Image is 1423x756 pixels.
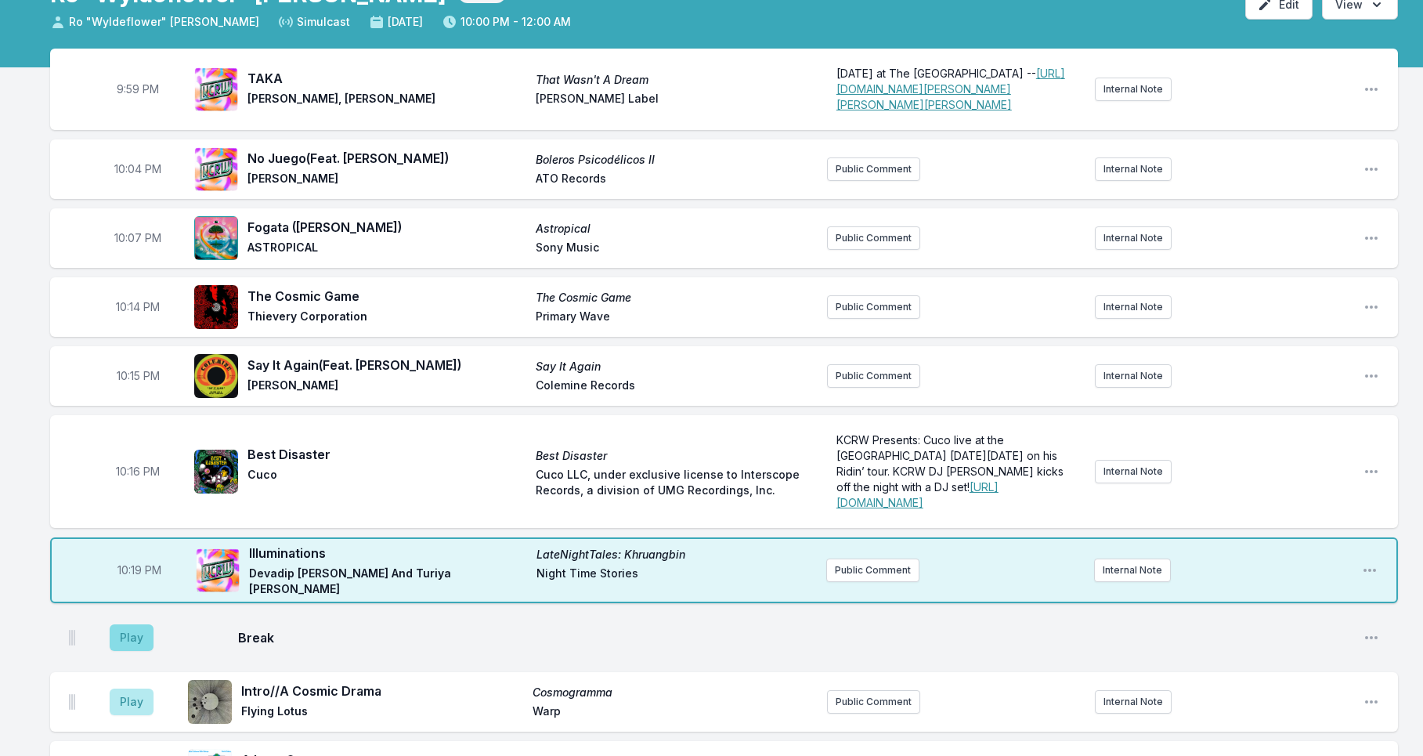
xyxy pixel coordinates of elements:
span: Cuco LLC, under exclusive license to Interscope Records, a division of UMG Recordings, Inc. [536,467,814,498]
button: Play [110,689,153,715]
span: TAKA [247,69,526,88]
span: Sony Music [536,240,814,259]
span: Best Disaster [247,445,526,464]
button: Public Comment [827,295,920,319]
img: Astropical [194,216,238,260]
button: Open playlist item options [1362,562,1378,578]
span: Timestamp [117,562,161,578]
span: The Cosmic Game [247,287,526,306]
button: Open playlist item options [1363,81,1379,97]
a: [URL][DOMAIN_NAME][PERSON_NAME][PERSON_NAME][PERSON_NAME] [836,67,1065,111]
button: Public Comment [827,364,920,388]
span: [PERSON_NAME], [PERSON_NAME] [247,91,526,110]
span: 10:00 PM - 12:00 AM [442,14,571,30]
span: Fogata ([PERSON_NAME]) [247,218,526,237]
button: Open playlist item options [1363,368,1379,384]
button: Internal Note [1095,226,1172,250]
span: The Cosmic Game [536,290,814,306]
img: Best Disaster [194,450,238,494]
span: Timestamp [114,230,161,246]
span: KCRW Presents: Cuco live at the [GEOGRAPHIC_DATA] [DATE][DATE] on his Ridin’ tour. KCRW DJ [PERSO... [836,433,1067,494]
span: Timestamp [116,464,160,479]
span: Say It Again [536,359,814,374]
span: Timestamp [114,161,161,177]
button: Public Comment [827,157,920,181]
span: Break [238,628,1351,647]
span: [DATE] [369,14,423,30]
span: Timestamp [117,81,159,97]
span: [PERSON_NAME] [247,378,526,396]
span: [DATE] at The [GEOGRAPHIC_DATA] -- [836,67,1036,80]
button: Public Comment [826,559,919,582]
span: Boleros Psicodélicos II [536,152,814,168]
button: Internal Note [1095,364,1172,388]
span: Timestamp [116,299,160,315]
button: Public Comment [827,690,920,714]
span: Simulcast [278,14,350,30]
button: Open playlist item options [1363,464,1379,479]
button: Open playlist item options [1363,630,1379,646]
span: That Wasn't A Dream [536,72,814,88]
span: Thievery Corporation [247,309,526,327]
button: Internal Note [1095,157,1172,181]
span: [PERSON_NAME] [247,171,526,190]
span: ASTROPICAL [247,240,526,259]
span: Illuminations [249,544,527,562]
button: Internal Note [1095,78,1172,101]
span: Flying Lotus [241,704,523,722]
span: [PERSON_NAME] Label [536,91,814,110]
button: Open playlist item options [1363,299,1379,315]
span: Best Disaster [536,448,814,464]
img: Say It Again [194,354,238,398]
span: Astropical [536,221,814,237]
img: Boleros Psicodélicos II [194,147,238,191]
button: Open playlist item options [1363,161,1379,177]
span: Colemine Records [536,378,814,396]
img: Cosmogramma [188,680,232,724]
img: Drag Handle [69,694,75,710]
span: Primary Wave [536,309,814,327]
button: Public Comment [827,226,920,250]
span: Ro "Wyldeflower" [PERSON_NAME] [50,14,259,30]
button: Open playlist item options [1363,230,1379,246]
button: Internal Note [1095,690,1172,714]
img: That Wasn't A Dream [194,67,238,111]
span: No Juego (Feat. [PERSON_NAME]) [247,149,526,168]
span: Cuco [247,467,526,498]
img: Drag Handle [69,630,75,646]
button: Play [110,624,153,651]
button: Internal Note [1094,559,1171,582]
span: Intro//A Cosmic Drama [241,682,523,700]
span: Devadip [PERSON_NAME] And Turiya [PERSON_NAME] [249,566,527,597]
button: Internal Note [1095,295,1172,319]
span: Cosmogramma [533,685,814,700]
span: ATO Records [536,171,814,190]
span: LateNightTales: Khruangbin [536,547,814,562]
span: Say It Again (Feat. [PERSON_NAME]) [247,356,526,374]
button: Open playlist item options [1363,694,1379,710]
span: Timestamp [117,368,160,384]
img: The Cosmic Game [194,285,238,329]
span: Warp [533,704,814,722]
button: Internal Note [1095,460,1172,483]
span: Night Time Stories [536,566,814,597]
img: LateNightTales: Khruangbin [196,548,240,592]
